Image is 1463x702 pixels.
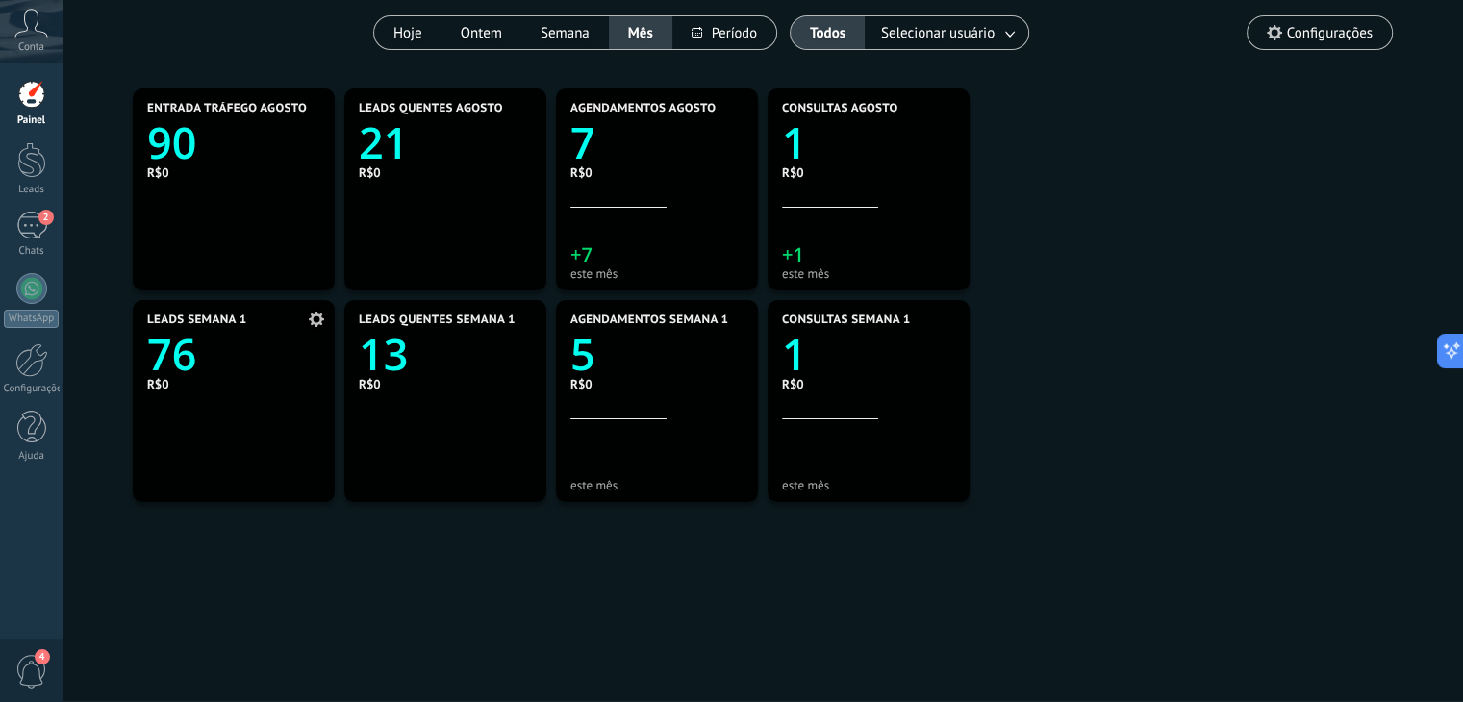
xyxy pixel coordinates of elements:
span: Entrada Tráfego Agosto [147,102,307,115]
div: R$0 [359,164,532,181]
text: 90 [147,113,196,172]
a: 5 [570,325,744,384]
text: 5 [570,325,595,384]
div: este mês [782,478,955,492]
text: 7 [570,113,595,172]
div: Ajuda [4,450,60,463]
div: R$0 [147,376,320,392]
span: 2 [38,210,54,225]
div: R$0 [782,164,955,181]
div: este mês [570,266,744,281]
span: 4 [35,649,50,664]
span: Configurações [1287,25,1373,41]
span: Leads Quentes Agosto [359,102,503,115]
div: Configurações [4,383,60,395]
a: 21 [359,113,532,172]
button: Hoje [374,16,441,49]
div: WhatsApp [4,310,59,328]
span: Leads Quentes Semana 1 [359,313,516,327]
span: Agendamentos Semana 1 [570,313,728,327]
span: Conta [18,41,44,54]
div: Chats [4,245,60,258]
div: R$0 [359,376,532,392]
span: Consultas Agosto [782,102,898,115]
button: Selecionar usuário [865,16,1028,49]
a: 90 [147,113,320,172]
text: +7 [570,241,593,267]
div: este mês [782,266,955,281]
a: 1 [782,325,955,384]
div: R$0 [147,164,320,181]
text: 13 [359,325,408,384]
a: 7 [570,113,744,172]
div: R$0 [570,376,744,392]
text: 21 [359,113,408,172]
div: R$0 [782,376,955,392]
div: Painel [4,114,60,127]
div: Leads [4,184,60,196]
a: 76 [147,325,320,384]
span: Agendamentos Agosto [570,102,716,115]
span: Leads Semana 1 [147,313,246,327]
button: Mês [609,16,672,49]
text: 76 [147,325,196,384]
button: Ontem [441,16,521,49]
div: R$0 [570,164,744,181]
text: 1 [782,113,807,172]
text: 1 [782,325,807,384]
span: Consultas Semana 1 [782,313,910,327]
button: Todos [791,16,865,49]
a: 13 [359,325,532,384]
span: Selecionar usuário [877,20,998,46]
a: 1 [782,113,955,172]
button: Semana [521,16,609,49]
text: +1 [782,241,804,267]
div: este mês [570,478,744,492]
